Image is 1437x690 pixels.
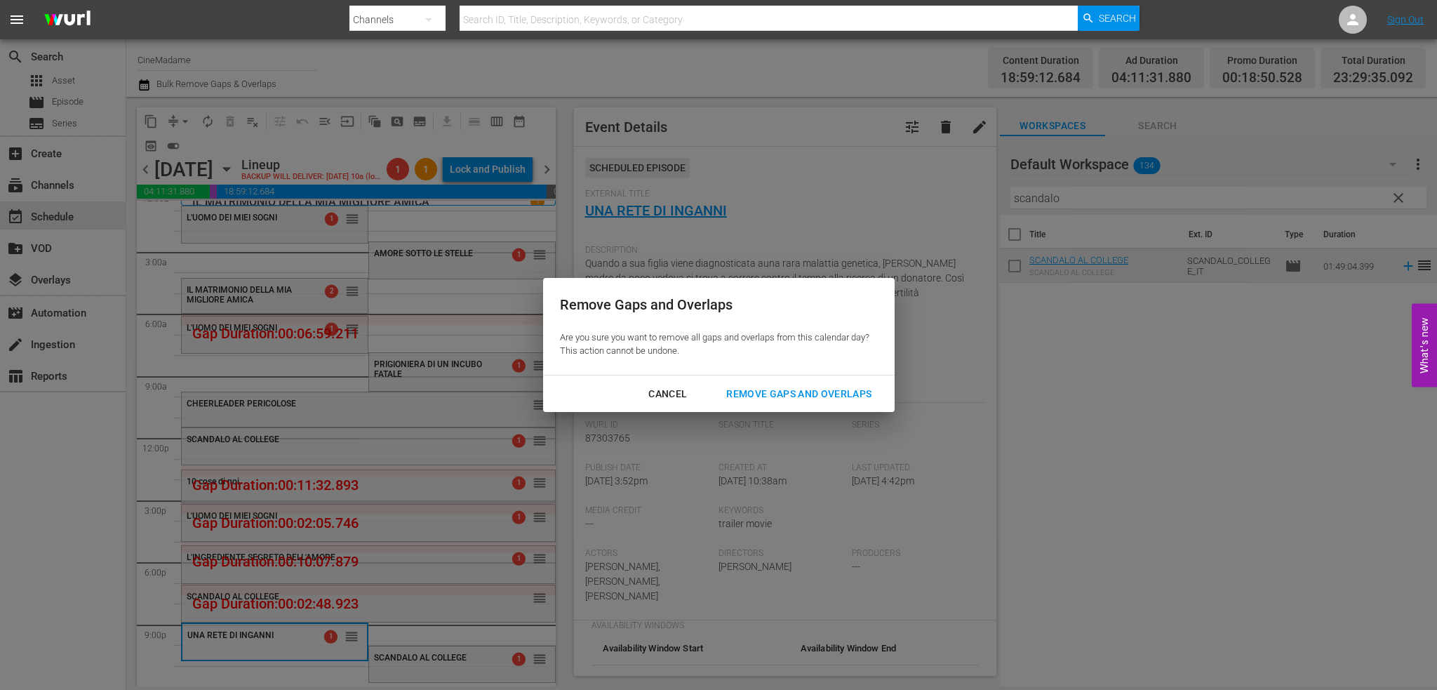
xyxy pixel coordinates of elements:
[560,295,869,315] div: Remove Gaps and Overlaps
[637,385,698,403] div: Cancel
[1387,14,1424,25] a: Sign Out
[631,381,704,407] button: Cancel
[715,385,883,403] div: Remove Gaps and Overlaps
[34,4,101,37] img: ans4CAIJ8jUAAAAAAAAAAAAAAAAAAAAAAAAgQb4GAAAAAAAAAAAAAAAAAAAAAAAAJMjXAAAAAAAAAAAAAAAAAAAAAAAAgAT5G...
[1099,6,1136,31] span: Search
[709,381,888,407] button: Remove Gaps and Overlaps
[1412,303,1437,387] button: Open Feedback Widget
[8,11,25,28] span: menu
[560,331,869,345] p: Are you sure you want to remove all gaps and overlaps from this calendar day?
[560,345,869,358] p: This action cannot be undone.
